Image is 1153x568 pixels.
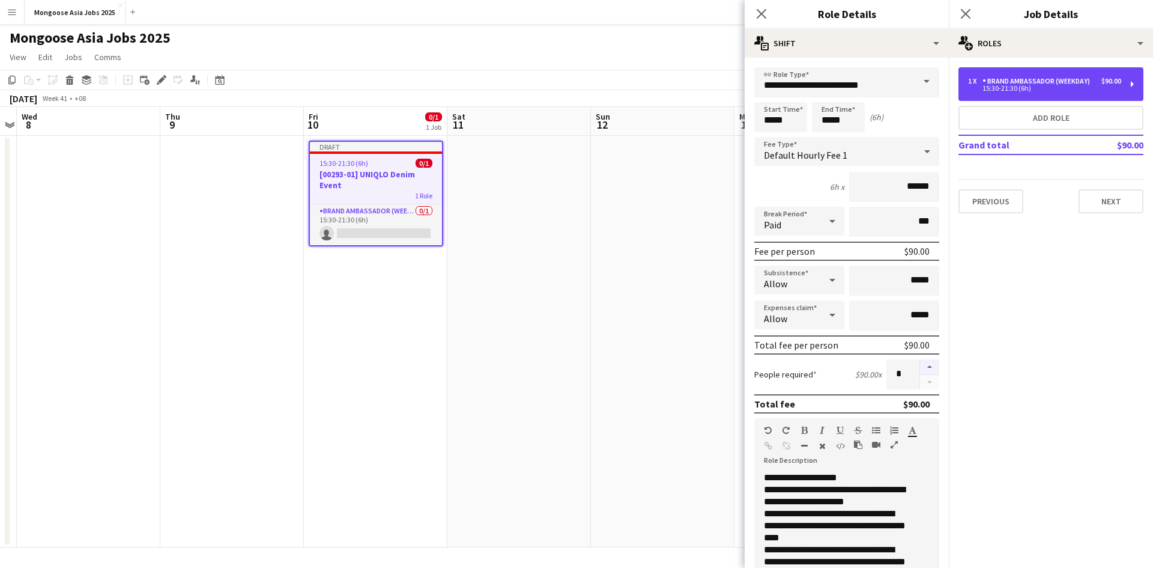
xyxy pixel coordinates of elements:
[94,52,121,63] span: Comms
[764,426,772,435] button: Undo
[415,191,432,200] span: 1 Role
[903,398,930,410] div: $90.00
[745,29,949,58] div: Shift
[836,441,844,451] button: HTML Code
[38,52,52,63] span: Edit
[59,49,87,65] a: Jobs
[764,313,787,325] span: Allow
[745,6,949,22] h3: Role Details
[40,94,70,103] span: Week 41
[737,118,755,132] span: 13
[425,112,442,121] span: 0/1
[754,369,817,380] label: People required
[165,111,180,122] span: Thu
[310,142,442,151] div: Draft
[958,106,1143,130] button: Add role
[10,52,26,63] span: View
[163,118,180,132] span: 9
[739,111,755,122] span: Mon
[818,441,826,451] button: Clear Formatting
[5,49,31,65] a: View
[854,440,862,450] button: Paste as plain text
[782,426,790,435] button: Redo
[968,77,982,85] div: 1 x
[958,135,1079,154] td: Grand total
[764,149,847,161] span: Default Hourly Fee 1
[34,49,57,65] a: Edit
[870,112,883,123] div: (6h)
[309,141,443,246] app-job-card: Draft15:30-21:30 (6h)0/1[00293-01] UNIQLO Denim Event1 RoleBrand Ambassador (weekday)0/115:30-21:...
[64,52,82,63] span: Jobs
[800,426,808,435] button: Bold
[764,278,787,290] span: Allow
[872,426,880,435] button: Unordered List
[949,6,1153,22] h3: Job Details
[818,426,826,435] button: Italic
[1079,189,1143,213] button: Next
[904,245,930,257] div: $90.00
[854,426,862,435] button: Strikethrough
[890,440,898,450] button: Fullscreen
[830,182,844,192] div: 6h x
[309,111,318,122] span: Fri
[754,245,815,257] div: Fee per person
[594,118,610,132] span: 12
[452,111,465,122] span: Sat
[800,441,808,451] button: Horizontal Line
[982,77,1095,85] div: Brand Ambassador (weekday)
[872,440,880,450] button: Insert video
[416,159,432,168] span: 0/1
[319,159,368,168] span: 15:30-21:30 (6h)
[968,85,1121,91] div: 15:30-21:30 (6h)
[310,169,442,191] h3: [00293-01] UNIQLO Denim Event
[74,94,86,103] div: +08
[1079,135,1143,154] td: $90.00
[890,426,898,435] button: Ordered List
[958,189,1023,213] button: Previous
[949,29,1153,58] div: Roles
[908,426,916,435] button: Text Color
[450,118,465,132] span: 11
[904,339,930,351] div: $90.00
[426,123,441,132] div: 1 Job
[89,49,126,65] a: Comms
[1101,77,1121,85] div: $90.00
[754,339,838,351] div: Total fee per person
[25,1,126,24] button: Mongoose Asia Jobs 2025
[20,118,37,132] span: 8
[310,204,442,245] app-card-role: Brand Ambassador (weekday)0/115:30-21:30 (6h)
[10,93,37,105] div: [DATE]
[764,219,781,231] span: Paid
[754,398,795,410] div: Total fee
[920,359,939,375] button: Increase
[22,111,37,122] span: Wed
[10,29,171,47] h1: Mongoose Asia Jobs 2025
[836,426,844,435] button: Underline
[855,369,882,380] div: $90.00 x
[307,118,318,132] span: 10
[596,111,610,122] span: Sun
